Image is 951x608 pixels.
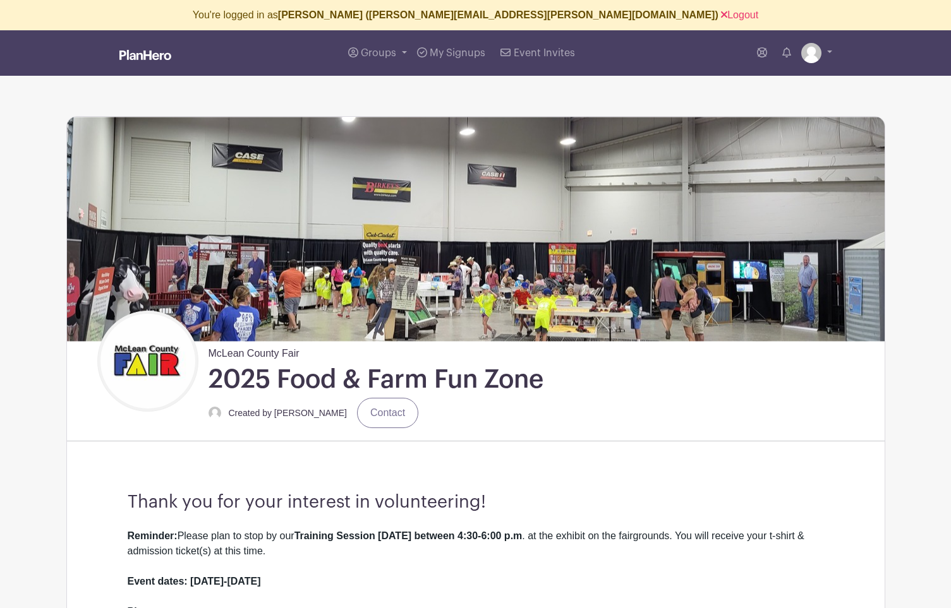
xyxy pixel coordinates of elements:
h3: Thank you for your interest in volunteering! [128,492,824,513]
h1: 2025 Food & Farm Fun Zone [209,364,543,395]
span: My Signups [430,48,485,58]
strong: Training Session [DATE] between 4:30-6:00 p.m [294,530,523,541]
b: [PERSON_NAME] ([PERSON_NAME][EMAIL_ADDRESS][PERSON_NAME][DOMAIN_NAME]) [278,9,718,20]
span: Event Invites [514,48,575,58]
a: Groups [343,30,412,76]
span: Groups [361,48,396,58]
small: Created by [PERSON_NAME] [229,408,348,418]
strong: Event dates: [DATE]-[DATE] [128,576,261,587]
img: logo_white-6c42ec7e38ccf1d336a20a19083b03d10ae64f83f12c07503d8b9e83406b4c7d.svg [119,50,171,60]
strong: Reminder: [128,530,178,541]
a: My Signups [412,30,490,76]
div: Please plan to stop by our . at the exhibit on the fairgrounds. You will receive your t-shirt & a... [128,528,824,604]
img: default-ce2991bfa6775e67f084385cd625a349d9dcbb7a52a09fb2fda1e96e2d18dcdb.png [209,407,221,419]
img: 20230727_105733.jpg [67,117,885,341]
a: Contact [357,398,418,428]
img: MCFB%20Facebook%20Profile%20Picture.jpg [100,314,195,408]
span: McLean County Fair [209,341,300,361]
img: default-ce2991bfa6775e67f084385cd625a349d9dcbb7a52a09fb2fda1e96e2d18dcdb.png [801,43,821,63]
a: Event Invites [495,30,579,76]
a: Logout [721,9,758,20]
